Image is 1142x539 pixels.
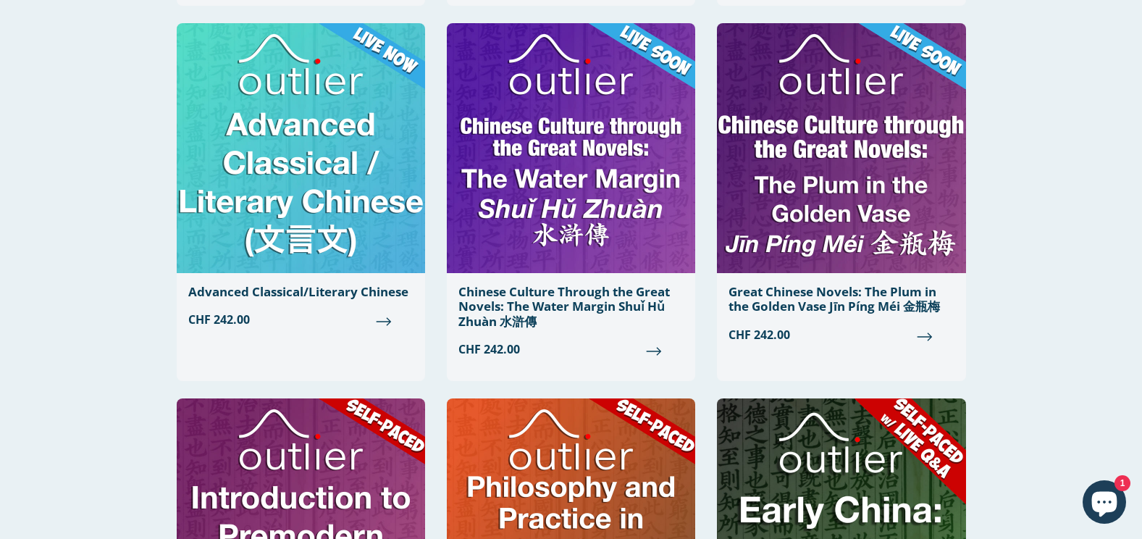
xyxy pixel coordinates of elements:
div: Chinese Culture Through the Great Novels: The Water Margin Shuǐ Hǔ Zhuàn 水滸傳 [458,285,684,329]
div: Great Chinese Novels: The Plum in the Golden Vase Jīn Píng Méi 金瓶梅 [729,285,954,314]
a: Advanced Classical/Literary Chinese CHF 242.00 [177,23,425,340]
img: Chinese Culture Through the Great Novels: The Water Margin Shuǐ Hǔ Zhuàn 水滸傳 [447,23,695,273]
img: Great Chinese Novels: The Plum in the Golden Vase Jīn Píng Méi 金瓶梅 [717,23,965,273]
img: Advanced Classical/Literary Chinese [177,23,425,273]
span: CHF 242.00 [458,340,684,358]
div: Advanced Classical/Literary Chinese [188,285,413,299]
span: CHF 242.00 [188,311,413,328]
span: CHF 242.00 [729,326,954,343]
a: Great Chinese Novels: The Plum in the Golden Vase Jīn Píng Méi 金瓶梅 CHF 242.00 [717,23,965,355]
inbox-online-store-chat: Shopify online store chat [1078,480,1130,527]
a: Chinese Culture Through the Great Novels: The Water Margin Shuǐ Hǔ Zhuàn 水滸傳 CHF 242.00 [447,23,695,369]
